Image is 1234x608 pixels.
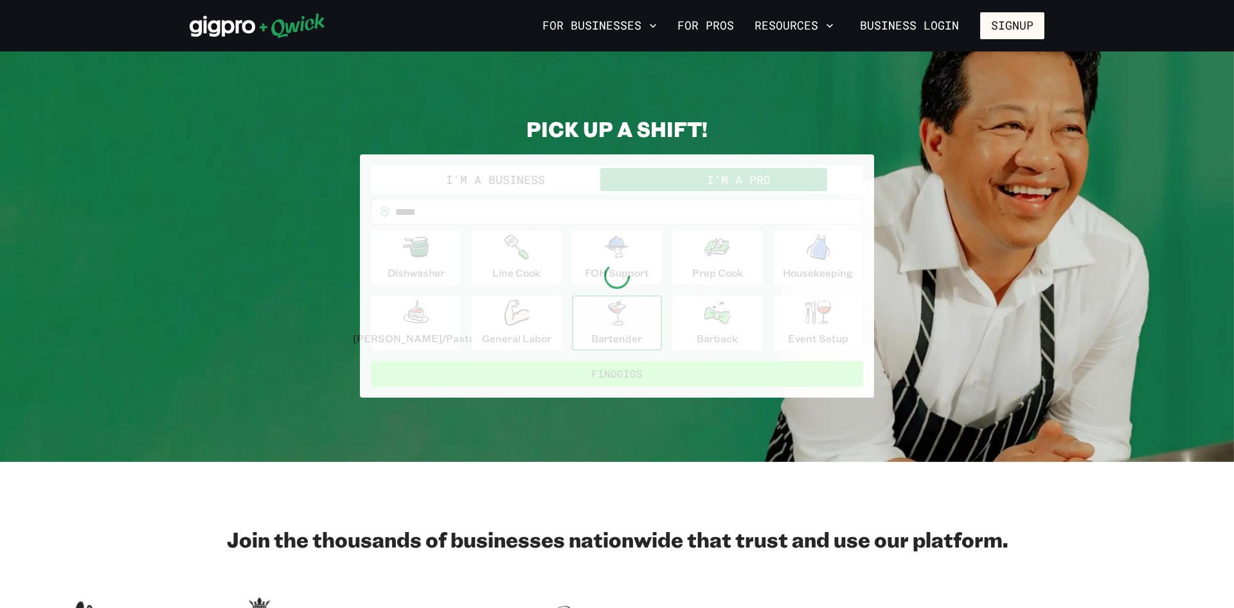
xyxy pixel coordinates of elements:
[190,526,1044,552] h2: Join the thousands of businesses nationwide that trust and use our platform.
[749,15,839,37] button: Resources
[360,116,874,142] h2: PICK UP A SHIFT!
[849,12,970,39] a: Business Login
[980,12,1044,39] button: Signup
[672,15,739,37] a: For Pros
[537,15,662,37] button: For Businesses
[353,331,479,346] p: [PERSON_NAME]/Pastry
